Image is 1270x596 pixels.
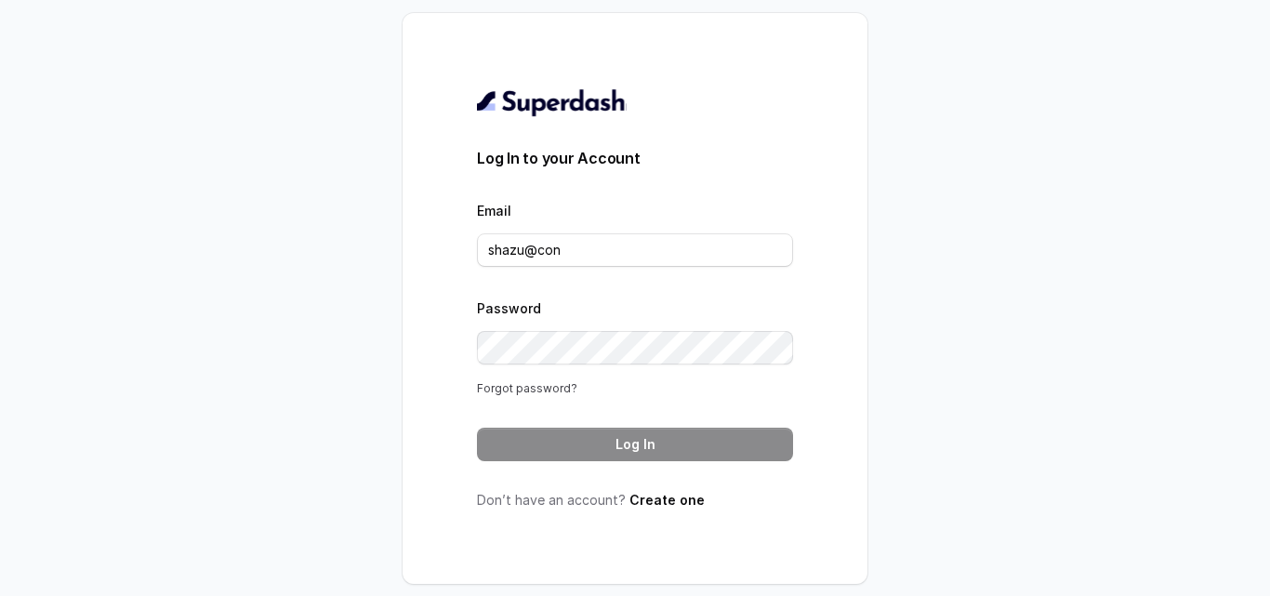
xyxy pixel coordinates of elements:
[477,203,511,219] label: Email
[477,300,541,316] label: Password
[477,491,793,510] p: Don’t have an account?
[477,87,627,117] img: light.svg
[477,381,577,395] a: Forgot password?
[629,492,705,508] a: Create one
[477,428,793,461] button: Log In
[477,233,793,267] input: youremail@example.com
[477,147,793,169] h3: Log In to your Account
